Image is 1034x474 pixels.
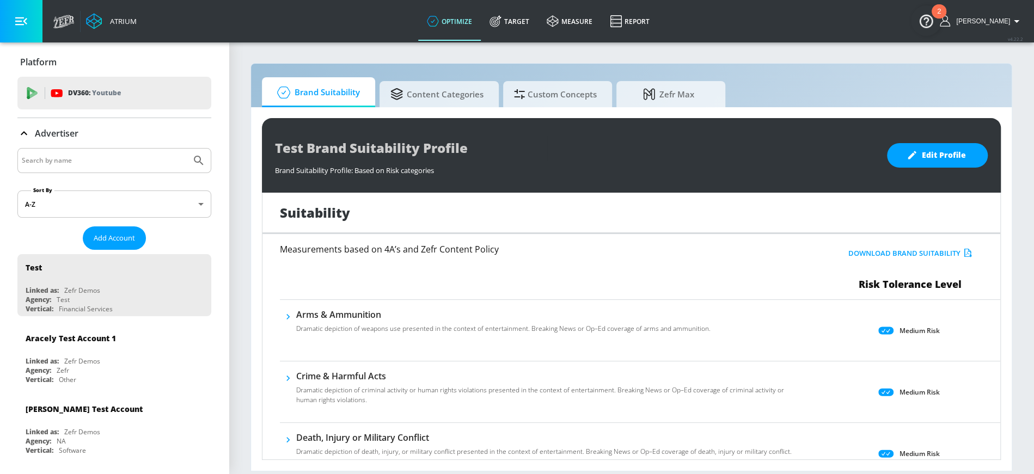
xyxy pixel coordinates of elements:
div: Linked as: [26,286,59,295]
p: Dramatic depiction of criminal activity or human rights violations presented in the context of en... [296,385,804,405]
div: Arms & AmmunitionDramatic depiction of weapons use presented in the context of entertainment. Bre... [296,309,711,340]
div: Platform [17,47,211,77]
a: measure [538,2,601,41]
div: Test [26,262,42,273]
div: Test [57,295,70,304]
div: [PERSON_NAME] Test AccountLinked as:Zefr DemosAgency:NAVertical:Software [17,396,211,458]
p: Medium Risk [900,325,940,336]
div: Agency: [26,366,51,375]
div: Advertiser [17,118,211,149]
div: Financial Services [59,304,113,313]
div: DV360: Youtube [17,77,211,109]
span: Risk Tolerance Level [859,278,962,291]
input: Search by name [22,153,187,168]
a: Report [601,2,658,41]
p: Dramatic depiction of death, injury, or military conflict presented in the context of entertainme... [296,447,792,457]
h6: Death, Injury or Military Conflict [296,432,792,444]
button: Edit Profile [887,143,988,168]
div: Software [59,446,86,455]
p: Platform [20,56,57,68]
span: login as: lindsay.benharris@zefr.com [952,17,1010,25]
label: Sort By [31,187,54,194]
p: Medium Risk [900,448,940,459]
p: Advertiser [35,127,78,139]
p: Dramatic depiction of weapons use presented in the context of entertainment. Breaking News or Op–... [296,324,711,334]
div: Zefr [57,366,69,375]
div: Brand Suitability Profile: Based on Risk categories [275,160,876,175]
div: Vertical: [26,375,53,384]
a: optimize [418,2,481,41]
h1: Suitability [280,204,350,221]
div: TestLinked as:Zefr DemosAgency:TestVertical:Financial Services [17,254,211,316]
div: Aracely Test Account 1Linked as:Zefr DemosAgency:ZefrVertical:Other [17,325,211,387]
div: Atrium [106,16,137,26]
div: Death, Injury or Military ConflictDramatic depiction of death, injury, or military conflict prese... [296,432,792,463]
div: Vertical: [26,304,53,313]
button: [PERSON_NAME] [940,15,1023,28]
a: Target [481,2,538,41]
div: Crime & Harmful ActsDramatic depiction of criminal activity or human rights violations presented ... [296,370,804,411]
p: Youtube [92,87,121,99]
button: Add Account [83,226,146,250]
div: 2 [937,11,941,26]
div: A-Z [17,190,211,218]
div: Linked as: [26,427,59,436]
span: Add Account [94,232,135,244]
span: Zefr Max [627,81,710,107]
div: Linked as: [26,356,59,366]
div: Vertical: [26,446,53,455]
span: Brand Suitability [273,79,360,106]
div: Zefr Demos [64,286,100,295]
h6: Crime & Harmful Acts [296,370,804,382]
div: NA [57,436,66,446]
span: Custom Concepts [514,81,597,107]
h6: Arms & Ammunition [296,309,711,321]
button: Open Resource Center, 2 new notifications [911,5,941,36]
p: Medium Risk [900,386,940,398]
span: Edit Profile [909,149,966,162]
h6: Measurements based on 4A’s and Zefr Content Policy [280,245,760,254]
button: Download Brand Suitability [846,245,975,262]
div: Agency: [26,295,51,304]
p: DV360: [68,87,121,99]
span: v 4.22.2 [1008,36,1023,42]
div: Agency: [26,436,51,446]
div: Zefr Demos [64,356,100,366]
div: Aracely Test Account 1 [26,333,116,343]
a: Atrium [86,13,137,29]
div: Zefr Demos [64,427,100,436]
div: [PERSON_NAME] Test Account [26,404,143,414]
span: Content Categories [390,81,484,107]
div: Other [59,375,76,384]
